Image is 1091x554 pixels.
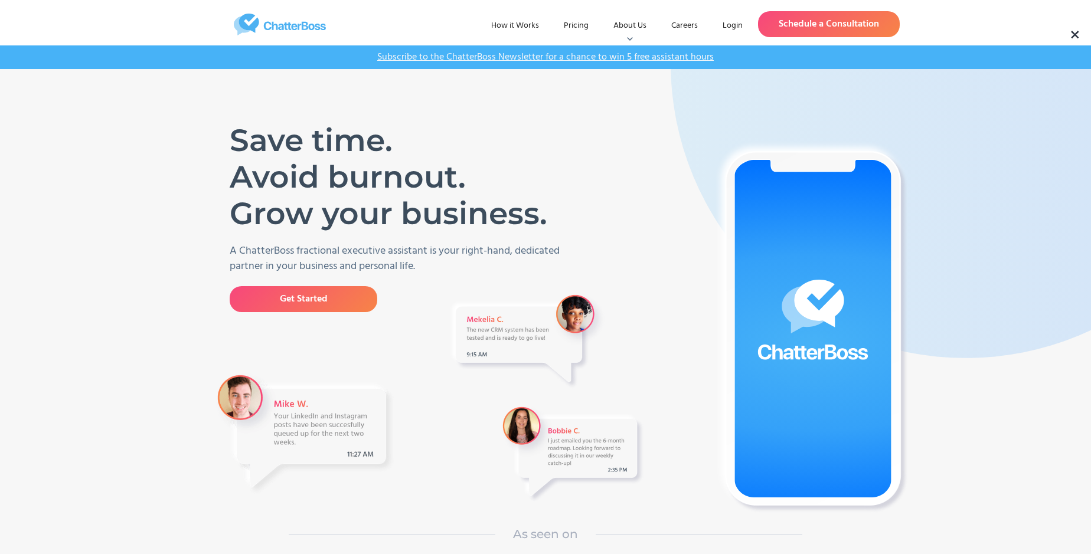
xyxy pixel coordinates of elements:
h1: Save time. Avoid burnout. Grow your business. [230,122,557,232]
a: How it Works [482,15,548,37]
img: A message from VA Mike [215,372,395,496]
a: Pricing [554,15,598,37]
p: A ChatterBoss fractional executive assistant is your right-hand, dedicated partner in your busine... [230,244,575,274]
div: About Us [613,20,646,32]
a: Careers [662,15,707,37]
div: About Us [604,15,656,37]
a: Subscribe to the ChatterBoss Newsletter for a chance to win 5 free assistant hours [371,51,720,63]
h1: As seen on [513,525,578,543]
a: Login [713,15,752,37]
img: A Message from a VA Bobbie [498,402,646,504]
a: Schedule a Consultation [758,11,900,37]
a: Get Started [230,286,377,312]
a: home [191,14,368,35]
img: A Message from VA Mekelia [446,290,609,391]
